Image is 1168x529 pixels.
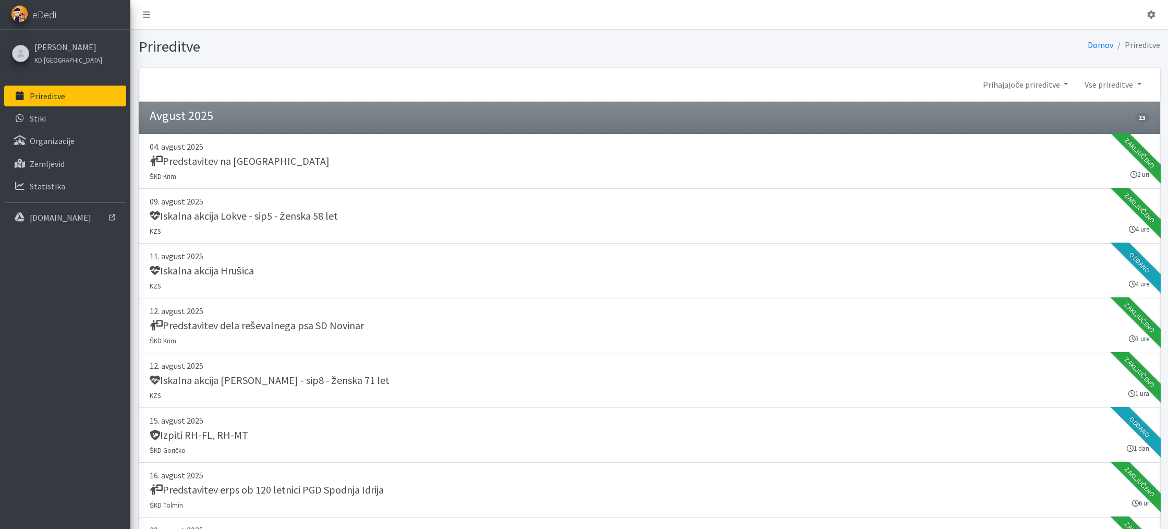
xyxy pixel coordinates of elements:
[150,210,338,222] h5: Iskalna akcija Lokve - sip5 - ženska 58 let
[1088,40,1113,50] a: Domov
[30,159,65,169] p: Zemljevid
[150,109,213,124] h4: Avgust 2025
[150,501,184,509] small: ŠKD Tolmin
[34,41,102,53] a: [PERSON_NAME]
[150,429,248,441] h5: Izpiti RH-FL, RH-MT
[139,463,1160,518] a: 16. avgust 2025 Predstavitev erps ob 120 letnici PGD Spodnja Idrija ŠKD Tolmin 6 ur Zaključeno
[4,108,126,129] a: Stiki
[150,172,177,181] small: ŠKD Krim
[1076,74,1149,95] a: Vse prireditve
[150,484,384,496] h5: Predstavitev erps ob 120 letnici PGD Spodnja Idrija
[1113,38,1160,53] li: Prireditve
[4,130,126,151] a: Organizacije
[32,7,56,22] span: eDedi
[139,353,1160,408] a: 12. avgust 2025 Iskalna akcija [PERSON_NAME] - sip8 - ženska 71 let KZS 1 ura Zaključeno
[150,469,1149,482] p: 16. avgust 2025
[34,53,102,66] a: KD [GEOGRAPHIC_DATA]
[4,207,126,228] a: [DOMAIN_NAME]
[150,359,1149,372] p: 12. avgust 2025
[139,408,1160,463] a: 15. avgust 2025 Izpiti RH-FL, RH-MT ŠKD Goričko 1 dan Oddano
[11,5,28,22] img: eDedi
[139,134,1160,189] a: 04. avgust 2025 Predstavitev na [GEOGRAPHIC_DATA] ŠKD Krim 2 uri Zaključeno
[30,212,91,223] p: [DOMAIN_NAME]
[34,56,102,64] small: KD [GEOGRAPHIC_DATA]
[150,414,1149,427] p: 15. avgust 2025
[150,391,161,400] small: KZS
[4,176,126,197] a: Statistika
[30,181,65,191] p: Statistika
[150,227,161,235] small: KZS
[1135,113,1149,123] span: 13
[139,38,646,56] h1: Prireditve
[150,264,254,277] h5: Iskalna akcija Hrušica
[150,336,177,345] small: ŠKD Krim
[30,113,46,124] p: Stiki
[150,282,161,290] small: KZS
[4,153,126,174] a: Zemljevid
[150,374,390,387] h5: Iskalna akcija [PERSON_NAME] - sip8 - ženska 71 let
[30,91,65,101] p: Prireditve
[975,74,1076,95] a: Prihajajoče prireditve
[30,136,75,146] p: Organizacije
[139,189,1160,244] a: 09. avgust 2025 Iskalna akcija Lokve - sip5 - ženska 58 let KZS 4 ure Zaključeno
[150,305,1149,317] p: 12. avgust 2025
[139,298,1160,353] a: 12. avgust 2025 Predstavitev dela reševalnega psa SD Novinar ŠKD Krim 3 ure Zaključeno
[150,155,330,167] h5: Predstavitev na [GEOGRAPHIC_DATA]
[150,195,1149,208] p: 09. avgust 2025
[139,244,1160,298] a: 11. avgust 2025 Iskalna akcija Hrušica KZS 4 ure Oddano
[150,250,1149,262] p: 11. avgust 2025
[4,86,126,106] a: Prireditve
[150,446,186,454] small: ŠKD Goričko
[150,140,1149,153] p: 04. avgust 2025
[150,319,364,332] h5: Predstavitev dela reševalnega psa SD Novinar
